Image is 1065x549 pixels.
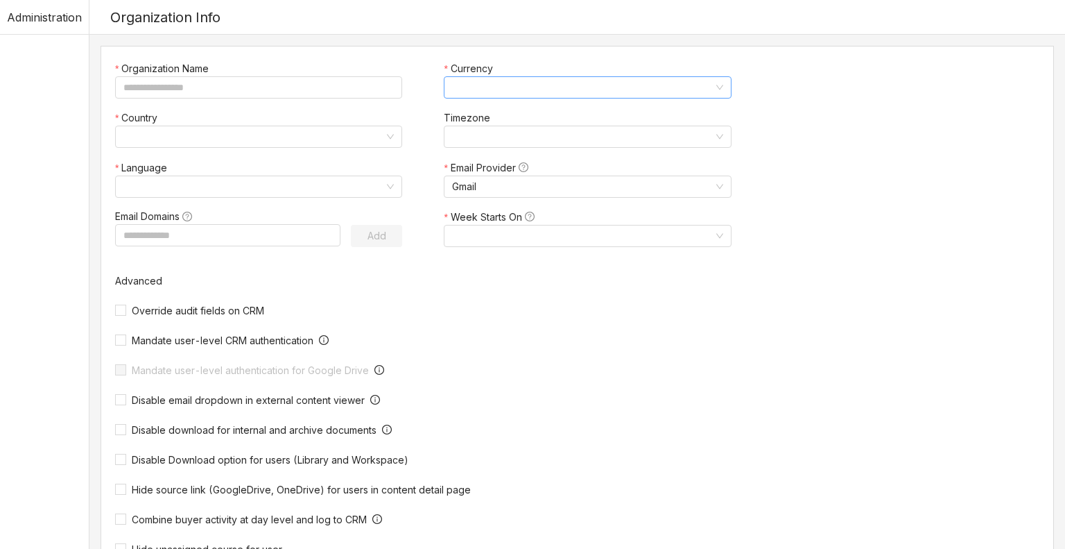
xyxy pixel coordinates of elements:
label: Email Provider [444,160,535,176]
div: Organization Info [110,9,220,26]
label: Language [115,160,174,176]
span: Hide source link (GoogleDrive, OneDrive) for users in content detail page [126,484,476,496]
span: Disable email dropdown in external content viewer [126,394,370,406]
label: Organization Name [115,61,216,76]
span: Mandate user-level authentication for Google Drive [126,364,374,376]
span: Disable download for internal and archive documents [126,424,382,436]
label: Email Domains [115,209,199,224]
span: Override audit fields on CRM [126,305,270,316]
span: Mandate user-level CRM authentication [126,335,319,346]
div: Advanced [115,275,754,287]
nz-select-item: Gmail [452,176,722,197]
label: Timezone [444,110,497,126]
span: Combine buyer activity at day level and log to CRM [126,514,372,525]
label: Country [115,110,164,126]
label: Currency [444,61,499,76]
span: Disable Download option for users (Library and Workspace) [126,454,414,466]
button: Add [351,225,402,247]
label: Week Starts On [444,210,541,225]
